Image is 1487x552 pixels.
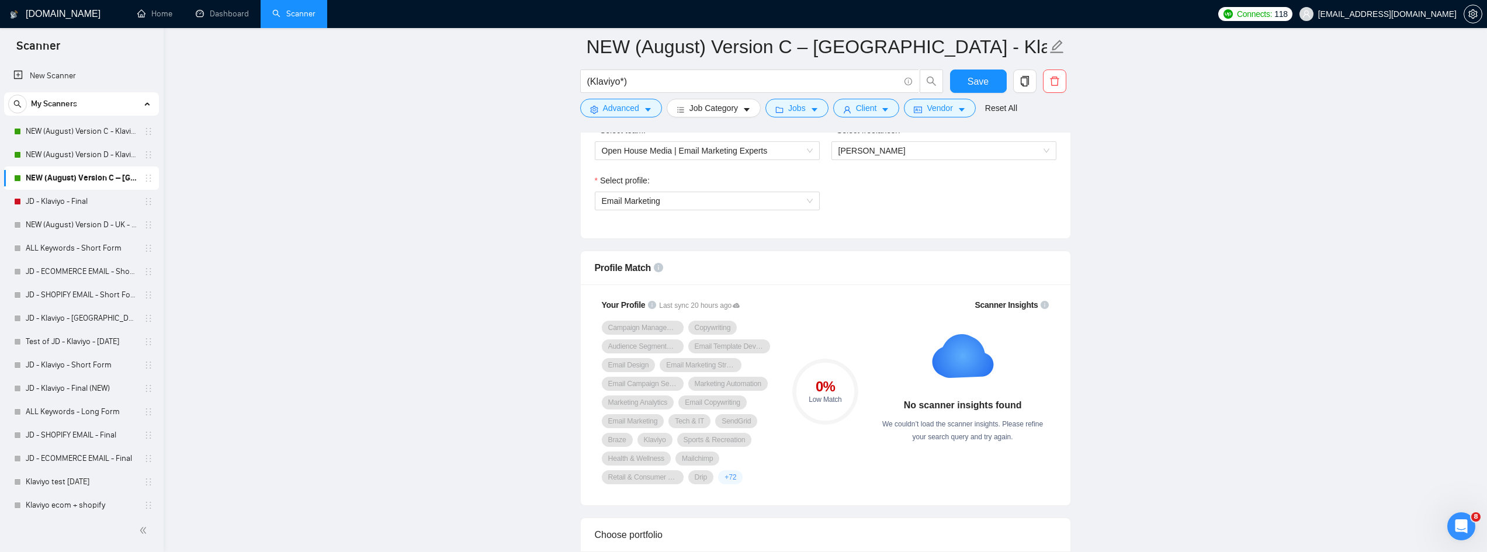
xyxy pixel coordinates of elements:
[26,330,137,353] a: Test of JD - Klaviyo - [DATE]
[144,454,153,463] span: holder
[26,470,137,494] a: Klaviyo test [DATE]
[725,473,736,482] span: + 72
[608,473,677,482] span: Retail & Consumer Goods
[856,102,877,114] span: Client
[26,190,137,213] a: JD - Klaviyo - Final
[644,435,666,445] span: Klaviyo
[608,454,664,463] span: Health & Wellness
[144,127,153,136] span: holder
[695,323,731,332] span: Copywriting
[792,380,858,394] div: 0 %
[31,92,77,116] span: My Scanners
[608,398,668,407] span: Marketing Analytics
[695,342,764,351] span: Email Template Development
[595,518,1056,551] div: Choose portfolio
[580,99,662,117] button: settingAdvancedcaret-down
[144,501,153,510] span: holder
[196,9,249,19] a: dashboardDashboard
[788,102,806,114] span: Jobs
[139,525,151,536] span: double-left
[1302,10,1311,18] span: user
[689,102,738,114] span: Job Category
[765,99,829,117] button: folderJobscaret-down
[904,99,975,117] button: idcardVendorcaret-down
[26,166,137,190] a: NEW (August) Version C – [GEOGRAPHIC_DATA] - Klaviyo
[775,105,784,114] span: folder
[608,360,649,370] span: Email Design
[144,150,153,159] span: holder
[920,70,943,93] button: search
[26,494,137,517] a: Klaviyo ecom + shopify
[1013,70,1037,93] button: copy
[1464,5,1482,23] button: setting
[1471,512,1481,522] span: 8
[144,314,153,323] span: holder
[587,32,1047,61] input: Scanner name...
[7,37,70,62] span: Scanner
[810,105,819,114] span: caret-down
[1049,39,1065,54] span: edit
[144,337,153,346] span: holder
[595,263,651,273] span: Profile Match
[1014,76,1036,86] span: copy
[950,70,1007,93] button: Save
[792,396,858,403] div: Low Match
[8,95,27,113] button: search
[144,244,153,253] span: holder
[682,454,713,463] span: Mailchimp
[914,105,922,114] span: idcard
[26,237,137,260] a: ALL Keywords - Short Form
[144,197,153,206] span: holder
[1237,8,1272,20] span: Connects:
[743,105,751,114] span: caret-down
[26,213,137,237] a: NEW (August) Version D - UK - Klaviyo
[26,307,137,330] a: JD - Klaviyo - [GEOGRAPHIC_DATA] - only
[144,290,153,300] span: holder
[144,173,153,183] span: holder
[667,99,761,117] button: barsJob Categorycaret-down
[26,353,137,377] a: JD - Klaviyo - Short Form
[722,416,751,426] span: SendGrid
[644,105,652,114] span: caret-down
[144,267,153,276] span: holder
[26,260,137,283] a: JD - ECOMMERCE EMAIL - Short Form
[904,400,1022,410] strong: No scanner insights found
[144,477,153,487] span: holder
[26,120,137,143] a: NEW (August) Version C - Klaviyo
[659,300,740,311] span: Last sync 20 hours ago
[975,301,1038,309] span: Scanner Insights
[1041,301,1049,309] span: info-circle
[1447,512,1475,540] iframe: Intercom live chat
[26,283,137,307] a: JD - SHOPIFY EMAIL - Short Form
[26,143,137,166] a: NEW (August) Version D - Klaviyo
[26,423,137,447] a: JD - SHOPIFY EMAIL - Final
[695,473,708,482] span: Drip
[600,174,650,187] span: Select profile:
[26,400,137,423] a: ALL Keywords - Long Form
[904,78,912,85] span: info-circle
[684,435,746,445] span: Sports & Recreation
[1464,9,1482,19] span: setting
[144,360,153,370] span: holder
[654,263,663,272] span: info-circle
[985,102,1017,114] a: Reset All
[833,99,900,117] button: userClientcaret-down
[144,407,153,416] span: holder
[144,220,153,230] span: holder
[10,5,18,24] img: logo
[4,64,159,88] li: New Scanner
[838,146,906,155] span: [PERSON_NAME]
[602,196,660,206] span: Email Marketing
[144,431,153,440] span: holder
[608,435,626,445] span: Braze
[666,360,735,370] span: Email Marketing Strategy
[677,105,685,114] span: bars
[968,74,989,89] span: Save
[144,384,153,393] span: holder
[843,105,851,114] span: user
[608,416,658,426] span: Email Marketing
[648,301,656,309] span: info-circle
[882,420,1043,441] span: We couldn’t load the scanner insights. Please refine your search query and try again.
[603,102,639,114] span: Advanced
[920,76,942,86] span: search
